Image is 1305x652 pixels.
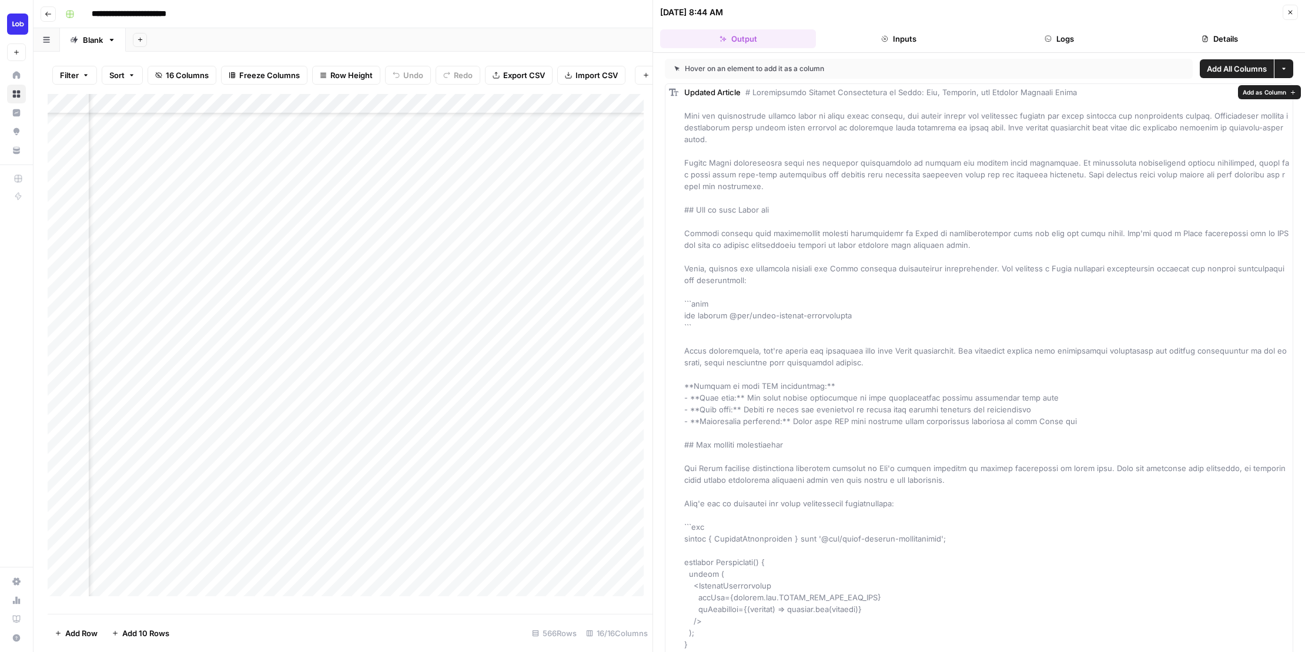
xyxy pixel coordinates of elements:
div: 16/16 Columns [581,624,652,643]
button: Redo [436,66,480,85]
span: Add Row [65,627,98,639]
span: Export CSV [503,69,545,81]
a: Browse [7,85,26,103]
button: Row Height [312,66,380,85]
span: Row Height [330,69,373,81]
span: Sort [109,69,125,81]
div: Blank [83,34,103,46]
button: Add All Columns [1200,59,1274,78]
span: 16 Columns [166,69,209,81]
span: Import CSV [575,69,618,81]
button: Output [660,29,816,48]
button: 16 Columns [148,66,216,85]
a: Settings [7,572,26,591]
img: Lob Logo [7,14,28,35]
span: Add 10 Rows [122,627,169,639]
span: Updated Article [684,88,741,97]
span: Filter [60,69,79,81]
button: Add 10 Rows [105,624,176,643]
a: Usage [7,591,26,610]
div: [DATE] 8:44 AM [660,6,723,18]
a: Opportunities [7,122,26,141]
button: Filter [52,66,97,85]
a: Home [7,66,26,85]
div: 566 Rows [527,624,581,643]
button: Export CSV [485,66,553,85]
a: Your Data [7,141,26,160]
button: Undo [385,66,431,85]
button: Workspace: Lob [7,9,26,39]
button: Logs [982,29,1137,48]
button: Sort [102,66,143,85]
span: Freeze Columns [239,69,300,81]
button: Add as Column [1238,85,1301,99]
button: Help + Support [7,629,26,647]
button: Inputs [821,29,976,48]
button: Import CSV [557,66,625,85]
a: Blank [60,28,126,52]
button: Freeze Columns [221,66,307,85]
span: Add All Columns [1207,63,1267,75]
span: Undo [403,69,423,81]
a: Insights [7,103,26,122]
div: Hover on an element to add it as a column [674,63,1004,74]
span: Redo [454,69,473,81]
a: Learning Hub [7,610,26,629]
button: Details [1142,29,1298,48]
button: Add Row [48,624,105,643]
span: Add as Column [1243,88,1286,97]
